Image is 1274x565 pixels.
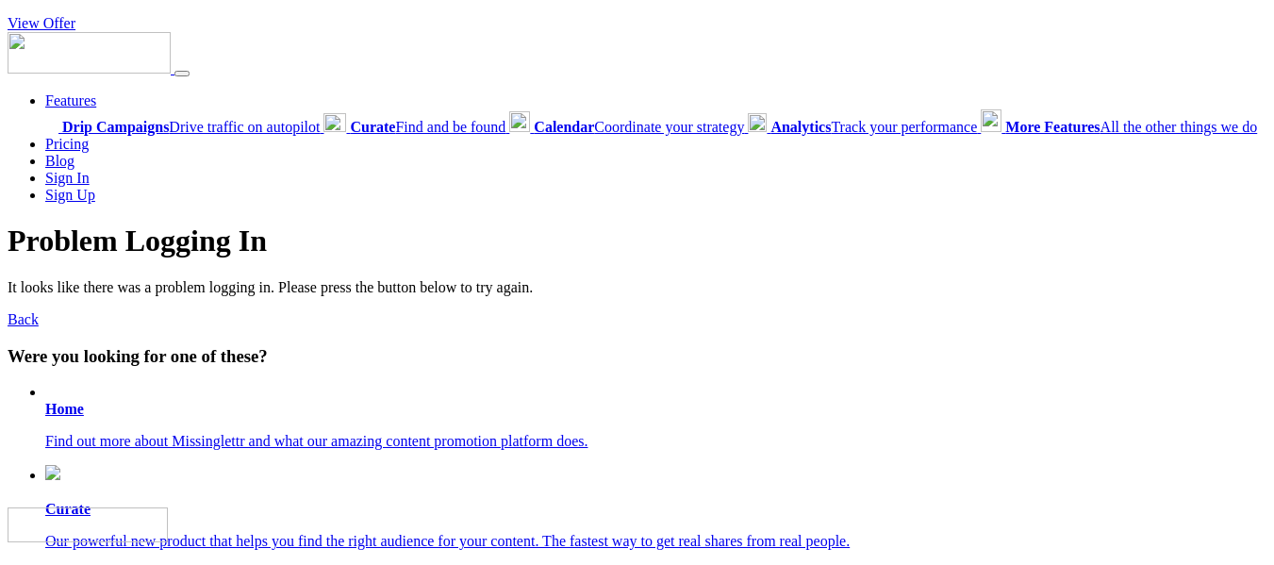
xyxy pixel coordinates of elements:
[534,119,594,135] b: Calendar
[45,533,1266,550] p: Our powerful new product that helps you find the right audience for your content. The fastest way...
[45,153,74,169] a: Blog
[350,119,395,135] b: Curate
[8,507,168,542] img: Missinglettr - Social Media Marketing for content focused teams | Product Hunt
[748,119,981,135] a: AnalyticsTrack your performance
[62,119,169,135] b: Drip Campaigns
[770,119,831,135] b: Analytics
[8,311,39,327] a: Back
[45,92,96,108] a: Features
[323,119,509,135] a: CurateFind and be found
[509,119,748,135] a: CalendarCoordinate your strategy
[534,119,744,135] span: Coordinate your strategy
[8,346,1266,367] h3: Were you looking for one of these?
[1005,119,1100,135] b: More Features
[770,119,977,135] span: Track your performance
[62,119,320,135] span: Drive traffic on autopilot
[1005,119,1257,135] span: All the other things we do
[8,15,75,31] a: View Offer
[45,465,60,480] img: curate.png
[45,433,1266,450] p: Find out more about Missinglettr and what our amazing content promotion platform does.
[45,401,84,417] b: Home
[45,109,1266,136] div: Features
[45,136,89,152] a: Pricing
[45,187,95,203] a: Sign Up
[8,279,1266,296] p: It looks like there was a problem logging in. Please press the button below to try again.
[45,501,91,517] b: Curate
[981,119,1257,135] a: More FeaturesAll the other things we do
[45,170,90,186] a: Sign In
[350,119,505,135] span: Find and be found
[45,465,1266,550] a: Curate Our powerful new product that helps you find the right audience for your content. The fast...
[45,119,323,135] a: Drip CampaignsDrive traffic on autopilot
[45,401,1266,450] a: Home Find out more about Missinglettr and what our amazing content promotion platform does.
[8,224,1266,258] h1: Problem Logging In
[174,71,190,76] button: Menu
